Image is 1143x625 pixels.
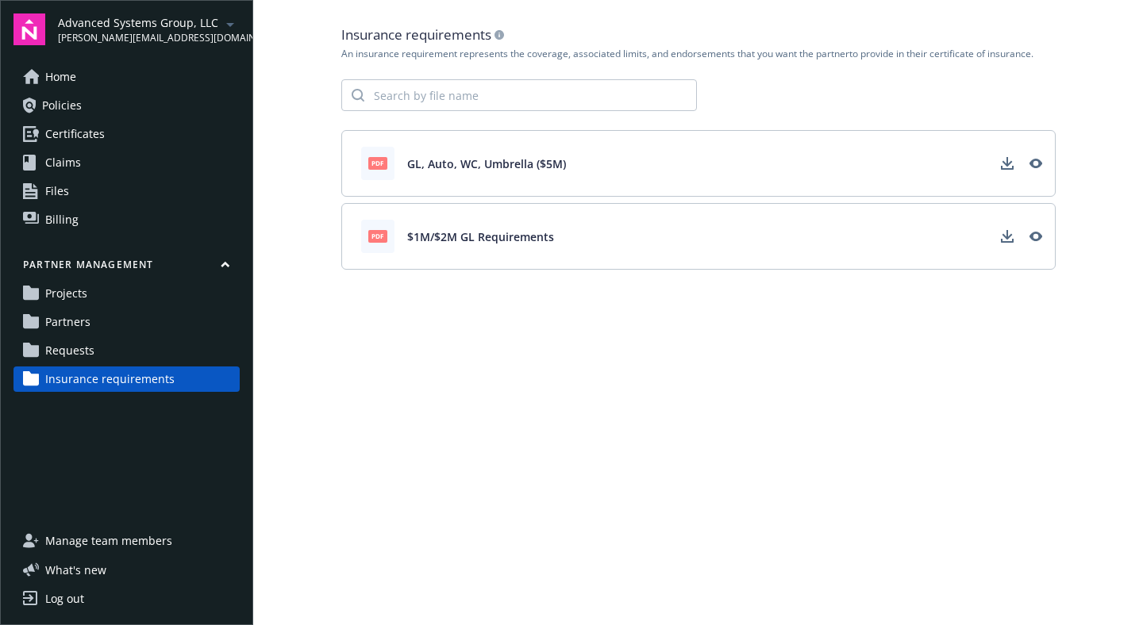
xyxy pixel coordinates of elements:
[13,93,240,118] a: Policies
[45,281,87,306] span: Projects
[45,178,69,204] span: Files
[13,281,240,306] a: Projects
[995,151,1020,176] a: Download
[1023,151,1049,176] a: View
[364,80,696,110] input: Search by file name
[58,31,221,45] span: [PERSON_NAME][EMAIL_ADDRESS][DOMAIN_NAME]
[45,366,175,392] span: Insurance requirements
[13,258,240,278] button: Partner management
[45,150,81,175] span: Claims
[58,13,240,45] button: Advanced Systems Group, LLC[PERSON_NAME][EMAIL_ADDRESS][DOMAIN_NAME]arrowDropDown
[45,586,84,612] div: Log out
[995,224,1020,249] a: Download
[13,121,240,147] a: Certificates
[221,14,240,33] a: arrowDropDown
[341,25,1056,44] div: Insurance requirements
[13,207,240,232] a: Billing
[13,562,132,578] button: What's new
[13,13,45,45] img: navigator-logo.svg
[13,178,240,204] a: Files
[45,64,76,90] span: Home
[58,14,221,31] span: Advanced Systems Group, LLC
[341,48,1056,60] div: An insurance requirement represents the coverage, associated limits, and endorsements that you wa...
[45,207,79,232] span: Billing
[45,338,94,363] span: Requests
[13,150,240,175] a: Claims
[45,121,105,147] span: Certificates
[1023,224,1049,249] a: View
[42,93,82,118] span: Policies
[368,157,387,169] span: pdf
[368,230,387,242] span: pdf
[13,338,240,363] a: Requests
[45,309,90,335] span: Partners
[13,64,240,90] a: Home
[407,228,554,245] span: $1M/$2M GL Requirements
[407,155,566,172] span: GL, Auto, WC, Umbrella ($5M)
[352,89,364,102] svg: Search
[13,528,240,554] a: Manage team members
[45,562,106,578] span: What ' s new
[45,528,172,554] span: Manage team members
[13,366,240,392] a: Insurance requirements
[13,309,240,335] a: Partners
